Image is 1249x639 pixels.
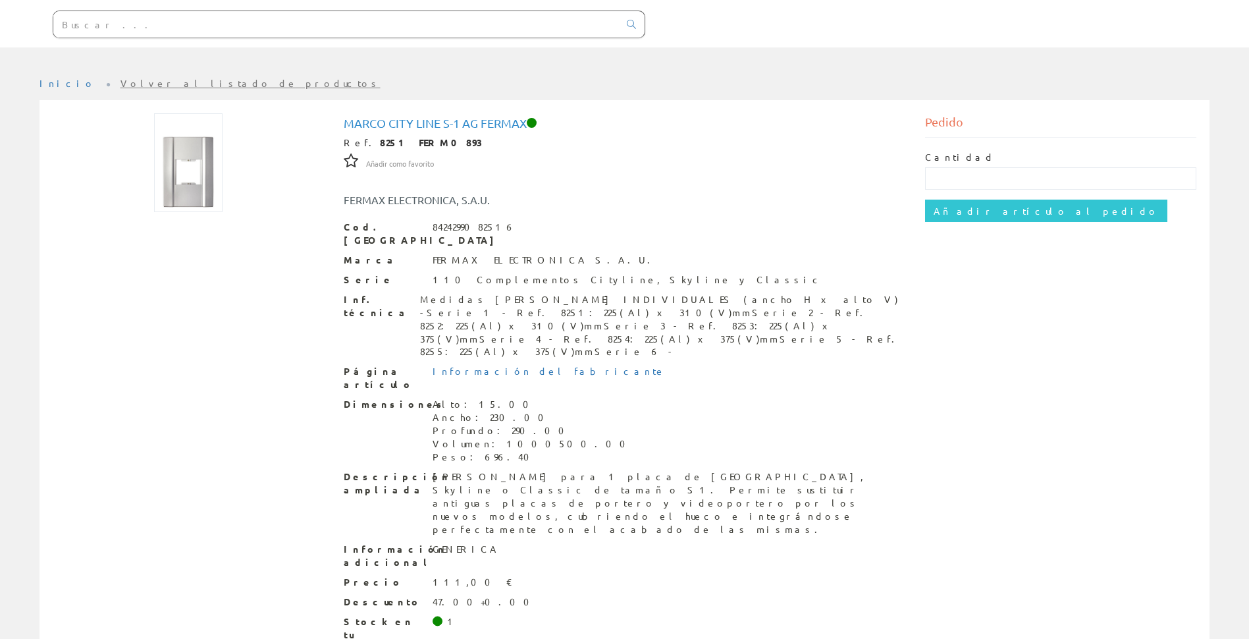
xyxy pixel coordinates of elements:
[925,151,995,164] label: Cantidad
[433,424,633,437] div: Profundo: 290.00
[925,113,1196,138] div: Pedido
[433,365,666,377] a: Información del fabricante
[344,293,410,319] span: Inf. técnica
[344,398,423,411] span: Dimensiones
[334,192,673,208] div: FERMAX ELECTRONICA, S.A.U.
[344,365,423,391] span: Página artículo
[925,200,1167,222] input: Añadir artículo al pedido
[344,221,423,247] span: Cod. [GEOGRAPHIC_DATA]
[344,273,423,287] span: Serie
[433,437,633,451] div: Volumen: 1000500.00
[433,596,537,609] div: 47.00+0.00
[433,273,823,287] div: 110 Complementos Cityline, Skyline y Classic
[433,411,633,424] div: Ancho: 230.00
[154,113,223,212] img: Foto artículo Marco City Line S-1 Ag Fermax (103.5x150)
[380,136,483,148] strong: 8251 FERM0893
[344,596,423,609] span: Descuento
[447,615,458,628] div: 1
[433,451,633,464] div: Peso: 696.40
[433,470,906,536] div: [PERSON_NAME] para 1 placa de [GEOGRAPHIC_DATA], Skyline o Classic de tamaño S1. Permite sustitui...
[344,136,906,150] div: Ref.
[433,221,516,234] div: 8424299082516
[433,543,499,556] div: GENERICA
[366,159,434,169] span: Añadir como favorito
[40,77,95,89] a: Inicio
[344,254,423,267] span: Marca
[344,576,423,589] span: Precio
[433,254,658,267] div: FERMAX ELECTRONICA S.A.U.
[344,543,423,569] span: Información adicional
[344,117,906,130] h1: Marco City Line S-1 Ag Fermax
[433,576,513,589] div: 111,00 €
[120,77,381,89] a: Volver al listado de productos
[433,398,633,411] div: Alto: 15.00
[53,11,619,38] input: Buscar ...
[366,157,434,169] a: Añadir como favorito
[420,293,906,359] div: Medidas [PERSON_NAME] INDIVIDUALES (ancho H x alto V) -Serie 1 - Ref. 8251: 225(Al) x 310(V)mmSer...
[344,470,423,497] span: Descripción ampliada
